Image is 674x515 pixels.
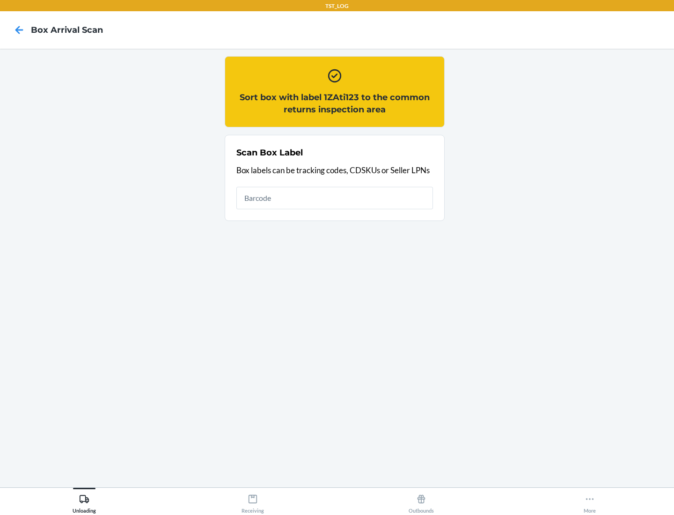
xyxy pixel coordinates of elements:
[242,490,264,514] div: Receiving
[73,490,96,514] div: Unloading
[236,187,433,209] input: Barcode
[337,488,505,514] button: Outbounds
[236,147,303,159] h2: Scan Box Label
[236,164,433,177] p: Box labels can be tracking codes, CDSKUs or Seller LPNs
[325,2,349,10] p: TST_LOG
[168,488,337,514] button: Receiving
[505,488,674,514] button: More
[236,91,433,116] h2: Sort box with label 1ZAti123 to the common returns inspection area
[584,490,596,514] div: More
[31,24,103,36] h4: Box Arrival Scan
[409,490,434,514] div: Outbounds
